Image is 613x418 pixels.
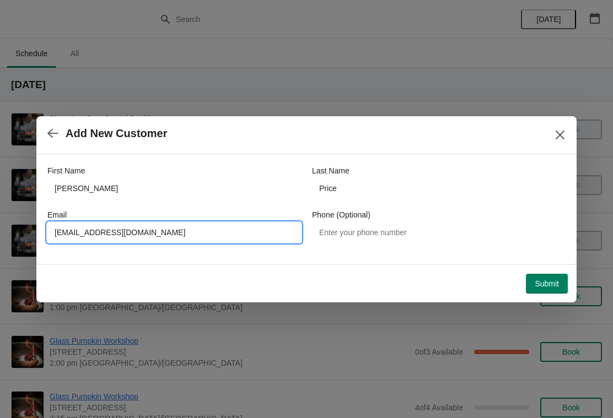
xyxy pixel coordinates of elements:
label: Phone (Optional) [312,209,370,220]
h2: Add New Customer [66,127,167,140]
input: Enter your email [47,222,301,242]
span: Submit [535,279,559,288]
button: Submit [526,274,568,294]
input: John [47,178,301,198]
button: Close [550,125,570,145]
input: Enter your phone number [312,222,566,242]
input: Smith [312,178,566,198]
label: First Name [47,165,85,176]
label: Email [47,209,67,220]
label: Last Name [312,165,349,176]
